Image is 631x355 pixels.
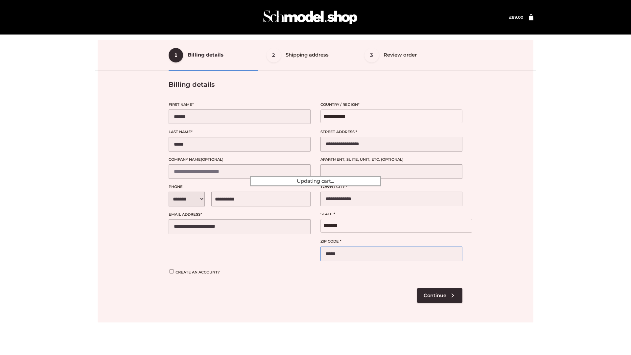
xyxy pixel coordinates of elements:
span: £ [509,15,512,20]
a: £89.00 [509,15,523,20]
div: Updating cart... [250,176,381,186]
bdi: 89.00 [509,15,523,20]
img: Schmodel Admin 964 [261,4,360,30]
